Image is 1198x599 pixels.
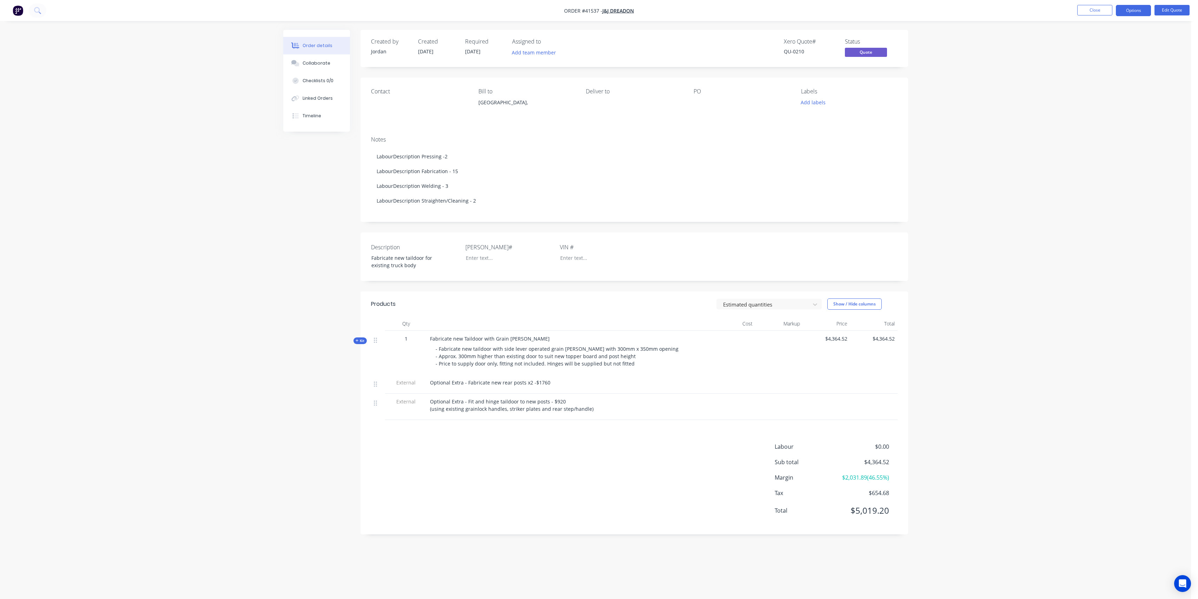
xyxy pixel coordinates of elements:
div: Cost [708,317,755,331]
span: Fabricate new Taildoor with Grain [PERSON_NAME] [430,335,550,342]
span: $4,364.52 [853,335,895,342]
button: Checklists 0/0 [283,72,350,90]
div: Collaborate [303,60,330,66]
div: Required [465,38,504,45]
span: $4,364.52 [837,458,889,466]
div: [GEOGRAPHIC_DATA], [478,98,575,120]
div: Linked Orders [303,95,333,101]
span: [DATE] [418,48,433,55]
span: $4,364.52 [806,335,847,342]
button: Order details [283,37,350,54]
a: J&J Dreadon [602,7,634,14]
div: Checklists 0/0 [303,78,333,84]
span: [DATE] [465,48,481,55]
div: Notes [371,136,898,143]
div: Total [850,317,898,331]
span: Total [775,506,837,515]
span: $654.68 [837,489,889,497]
div: Qty [385,317,427,331]
span: Sub total [775,458,837,466]
span: $2,031.89 ( 46.55 %) [837,473,889,482]
div: Markup [755,317,803,331]
button: Add team member [508,48,560,57]
div: Open Intercom Messenger [1174,575,1191,592]
span: Optional Extra - Fit and hinge taildoor to new posts - $920 (using existing grainlock handles, st... [430,398,594,412]
button: Add team member [512,48,560,57]
div: Order details [303,42,332,49]
span: External [388,379,424,386]
span: Margin [775,473,837,482]
div: Xero Quote # [784,38,836,45]
span: Quote [845,48,887,57]
span: - Fabricate new taildoor with side lever operated grain [PERSON_NAME] with 300mm x 350mm opening ... [436,345,679,367]
span: Order #41537 - [564,7,602,14]
label: VIN # [560,243,648,251]
div: Status [845,38,898,45]
button: Show / Hide columns [827,298,882,310]
div: PO [694,88,790,95]
div: Jordan [371,48,410,55]
img: Factory [13,5,23,16]
div: QU-0210 [784,48,836,55]
div: Price [803,317,850,331]
div: Fabricate new taildoor for existing truck body [366,253,454,270]
span: 1 [405,335,408,342]
div: Created [418,38,457,45]
label: Description [371,243,459,251]
div: Labels [801,88,897,95]
div: Products [371,300,396,308]
button: Timeline [283,107,350,125]
div: Created by [371,38,410,45]
div: [GEOGRAPHIC_DATA], [478,98,575,107]
span: $5,019.20 [837,504,889,517]
button: Add labels [797,98,829,107]
span: External [388,398,424,405]
div: Contact [371,88,467,95]
button: Edit Quote [1154,5,1190,15]
button: Kit [353,337,367,344]
button: Options [1116,5,1151,16]
span: $0.00 [837,442,889,451]
button: Linked Orders [283,90,350,107]
div: Assigned to [512,38,582,45]
label: [PERSON_NAME]# [465,243,553,251]
span: Optional Extra - Fabricate new rear posts x2 -$1760 [430,379,550,386]
button: Collaborate [283,54,350,72]
span: Tax [775,489,837,497]
span: Kit [356,338,365,343]
button: Close [1077,5,1112,15]
div: LabourDescription Pressing -2 LabourDescription Fabrication - 15 LabourDescription Welding - 3 La... [371,146,898,211]
div: Deliver to [586,88,682,95]
div: Timeline [303,113,321,119]
div: Bill to [478,88,575,95]
span: Labour [775,442,837,451]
